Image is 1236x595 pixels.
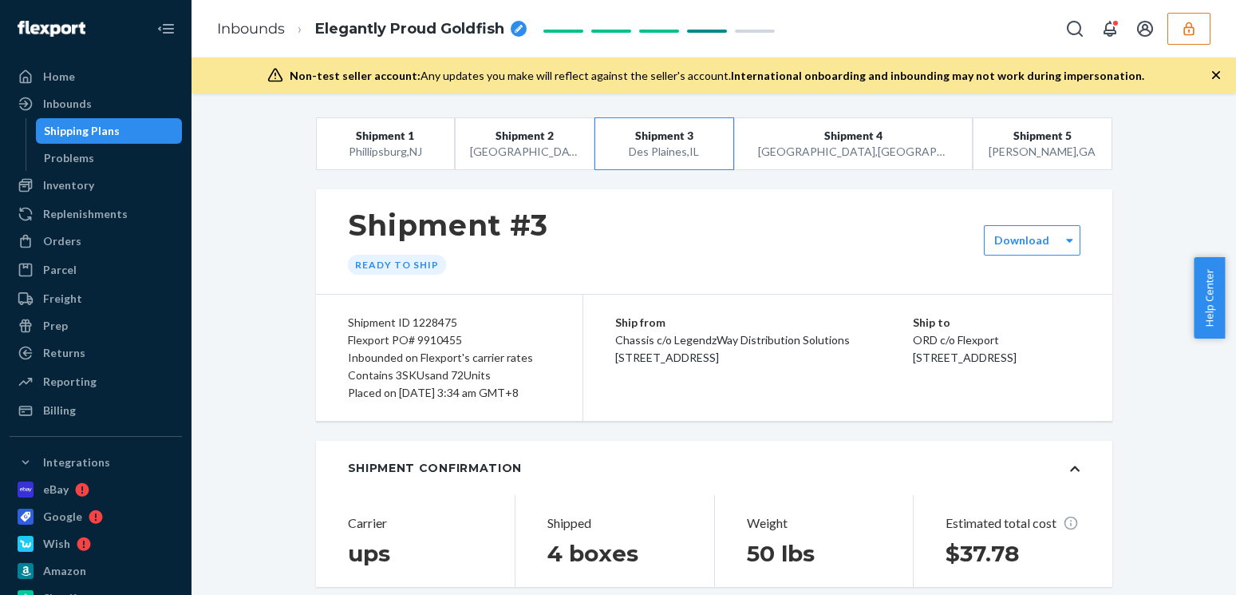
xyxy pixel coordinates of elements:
a: Orders [10,228,182,254]
div: Billing [43,403,76,418]
a: Inbounds [217,20,285,38]
a: Returns [10,340,182,366]
ol: breadcrumbs [204,6,539,53]
a: Reporting [10,369,182,395]
div: Freight [43,291,82,307]
button: Close Navigation [150,13,182,45]
div: Des Plaines , IL [609,144,719,160]
a: Problems [36,145,183,171]
a: Amazon [10,558,182,584]
span: Non-test seller account: [290,69,421,82]
div: Contains 3 SKUs and 72 Units [348,367,551,384]
a: Parcel [10,257,182,283]
a: Replenishments [10,201,182,227]
div: [GEOGRAPHIC_DATA] , CA [470,144,580,160]
div: Inbounds [43,96,92,112]
div: Home [43,69,75,85]
div: Shipment Confirmation [348,460,523,476]
button: Shipment 3Des Plaines,IL [594,117,734,170]
p: Carrier [348,514,484,533]
p: ORD c/o Flexport [913,331,1080,349]
a: Inventory [10,173,182,198]
div: Phillipsburg , NJ [330,144,440,160]
button: Shipment 5[PERSON_NAME],GA [973,117,1112,170]
div: eBay [43,482,69,498]
span: Shipment 5 [1013,128,1072,144]
img: Flexport logo [18,21,85,37]
button: Shipment 2[GEOGRAPHIC_DATA],CA [455,117,594,170]
a: Inbounds [10,91,182,117]
a: Wish [10,531,182,557]
div: [GEOGRAPHIC_DATA] , [GEOGRAPHIC_DATA] [758,144,948,160]
span: Shipment 4 [824,128,883,144]
button: Open account menu [1129,13,1161,45]
h1: 4 boxes [547,539,682,568]
a: Home [10,64,182,89]
p: Ship from [615,314,914,331]
div: Shipping Plans [44,123,120,139]
span: Shipment 3 [635,128,693,144]
button: Help Center [1194,257,1225,339]
a: Shipping Plans [36,118,183,144]
a: Google [10,504,182,530]
div: Amazon [43,563,86,579]
div: Problems [44,150,94,166]
h1: 50 lbs [747,539,882,568]
span: Shipment 1 [356,128,414,144]
h1: $37.78 [946,539,1080,568]
button: Open notifications [1094,13,1126,45]
div: Inventory [43,177,94,193]
iframe: Opens a widget where you can chat to one of our agents [1135,547,1220,587]
span: Elegantly Proud Goldfish [315,19,504,40]
p: Weight [747,514,882,533]
div: Inbounded on Flexport's carrier rates [348,349,551,367]
span: Chassis c/o LegendzWay Distribution Solutions [STREET_ADDRESS] [615,333,850,364]
div: Shipment ID 1228475 [348,314,551,331]
a: Prep [10,313,182,339]
span: Shipment 2 [496,128,554,144]
button: Shipment 4[GEOGRAPHIC_DATA],[GEOGRAPHIC_DATA] [734,117,973,170]
div: Orders [43,233,81,249]
button: Integrations [10,450,182,475]
div: Replenishments [43,206,128,222]
div: Google [43,509,82,525]
span: International onboarding and inbounding may not work during impersonation. [731,69,1144,82]
button: Open Search Box [1059,13,1091,45]
div: Wish [43,536,70,552]
a: eBay [10,477,182,502]
div: Reporting [43,374,97,390]
h1: Shipment #3 [348,208,549,242]
a: Billing [10,398,182,423]
div: Prep [43,318,68,334]
button: Shipment 1Phillipsburg,NJ [316,117,456,170]
h1: ups [348,539,484,568]
div: [PERSON_NAME] , GA [987,144,1097,160]
p: Ship to [913,314,1080,331]
div: Parcel [43,262,77,278]
span: [STREET_ADDRESS] [913,351,1017,364]
div: Returns [43,345,85,361]
label: Download [994,232,1049,248]
div: Placed on [DATE] 3:34 am GMT+8 [348,384,551,402]
div: Integrations [43,454,110,470]
p: Shipped [547,514,682,533]
div: Any updates you make will reflect against the seller's account. [290,68,1144,84]
a: Freight [10,286,182,311]
p: Estimated total cost [946,514,1080,533]
div: Flexport PO# 9910455 [348,331,551,349]
div: Ready to ship [348,255,446,275]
